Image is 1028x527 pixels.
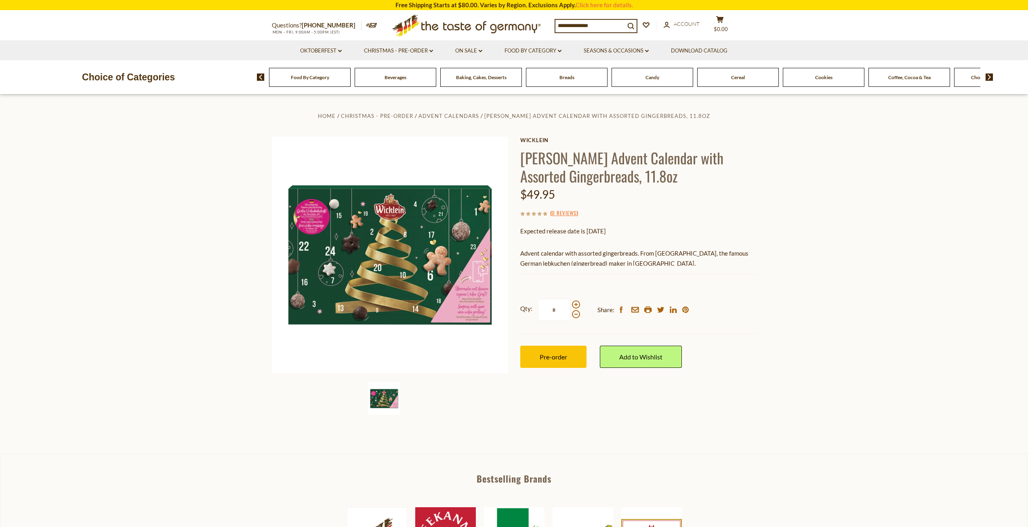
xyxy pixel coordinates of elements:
div: Bestselling Brands [0,474,1028,483]
a: Food By Category [505,46,561,55]
button: $0.00 [708,16,732,36]
img: Wicklein Advent Calendar Assorted Gingerbread [272,137,508,373]
span: Pre-order [540,353,567,361]
span: $0.00 [714,26,728,32]
a: Beverages [385,74,406,80]
a: Food By Category [291,74,329,80]
a: Breads [559,74,574,80]
a: Wicklein [520,137,757,143]
button: Pre-order [520,346,587,368]
a: Cereal [731,74,745,80]
img: next arrow [986,73,993,81]
a: [PERSON_NAME] Advent Calendar with Assorted Gingerbreads, 11.8oz [484,113,710,119]
span: ( ) [550,209,578,217]
a: Click here for details. [576,1,633,8]
span: $49.95 [520,187,555,201]
a: Advent Calendars [418,113,479,119]
span: Account [674,21,700,27]
a: Add to Wishlist [600,346,682,368]
a: On Sale [455,46,482,55]
a: Coffee, Cocoa & Tea [888,74,931,80]
a: Cookies [815,74,832,80]
a: 0 Reviews [552,209,576,218]
h1: [PERSON_NAME] Advent Calendar with Assorted Gingerbreads, 11.8oz [520,149,757,185]
a: [PHONE_NUMBER] [302,21,355,29]
span: Share: [597,305,614,315]
p: Questions? [272,20,362,31]
a: Oktoberfest [300,46,342,55]
a: Account [664,20,700,29]
strong: Qty: [520,304,532,314]
a: Seasons & Occasions [584,46,649,55]
a: Christmas - PRE-ORDER [341,113,413,119]
a: Baking, Cakes, Desserts [456,74,507,80]
a: Candy [645,74,659,80]
a: Chocolate & Marzipan [971,74,1019,80]
img: previous arrow [257,73,265,81]
span: MON - FRI, 9:00AM - 5:00PM (EST) [272,30,341,34]
a: Download Catalog [671,46,727,55]
img: Wicklein Advent Calendar Assorted Gingerbread [368,382,400,415]
p: Advent calendar with assorted gingerbreads. From [GEOGRAPHIC_DATA], the famous German lebkuchen (... [520,248,757,269]
a: Christmas - PRE-ORDER [364,46,433,55]
a: Home [318,113,336,119]
input: Qty: [538,299,571,321]
p: Expected release date is [DATE] [520,226,757,236]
